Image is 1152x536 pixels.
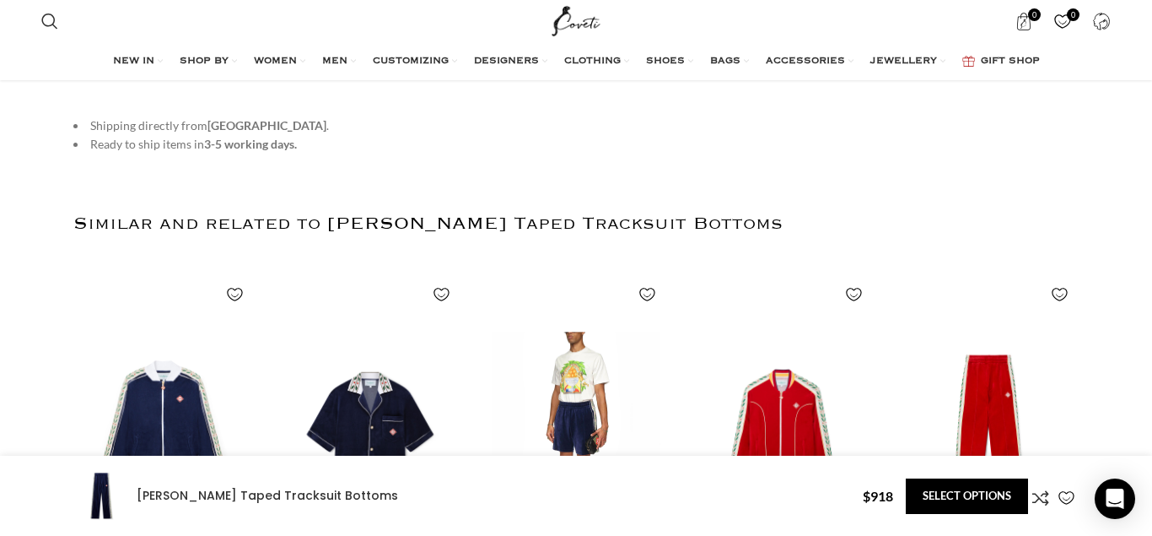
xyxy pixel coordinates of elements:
a: 0 [1046,4,1080,38]
a: ACCESSORIES [766,45,853,79]
bdi: 918 [863,488,893,504]
span: $ [863,488,870,504]
span: SHOES [646,55,685,68]
a: CUSTOMIZING [373,45,457,79]
div: Open Intercom Messenger [1095,479,1135,519]
a: Search [33,4,67,38]
a: BAGS [710,45,749,79]
span: GIFT SHOP [981,55,1040,68]
span: DESIGNERS [474,55,539,68]
a: NEW IN [113,45,163,79]
a: SHOES [646,45,693,79]
a: DESIGNERS [474,45,547,79]
a: GIFT SHOP [962,45,1040,79]
li: Ready to ship items in [73,135,1079,154]
img: GiftBag [962,56,975,67]
span: ACCESSORIES [766,55,845,68]
span: 0 [1067,8,1079,21]
span: MEN [322,55,347,68]
a: SHOP BY [180,45,237,79]
span: CLOTHING [564,55,621,68]
span: CUSTOMIZING [373,55,449,68]
a: Select options [906,479,1028,514]
span: JEWELLERY [870,55,937,68]
span: SHOP BY [180,55,229,68]
span: BAGS [710,55,740,68]
span: NEW IN [113,55,154,68]
strong: 3-5 working days. [204,137,297,151]
strong: [GEOGRAPHIC_DATA] [207,118,326,133]
img: men tracksuit [73,468,128,523]
a: Site logo [548,13,605,27]
h2: Similar and related to [PERSON_NAME] Taped Tracksuit Bottoms [73,180,1079,268]
span: WOMEN [254,55,297,68]
li: Shipping directly from . [73,116,1079,135]
a: 0 [1007,4,1042,38]
div: My Wishlist [1046,4,1080,38]
a: CLOTHING [564,45,629,79]
a: JEWELLERY [870,45,945,79]
a: MEN [322,45,356,79]
a: WOMEN [254,45,305,79]
span: 0 [1028,8,1041,21]
h4: [PERSON_NAME] Taped Tracksuit Bottoms [137,488,850,505]
div: Main navigation [33,45,1119,79]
